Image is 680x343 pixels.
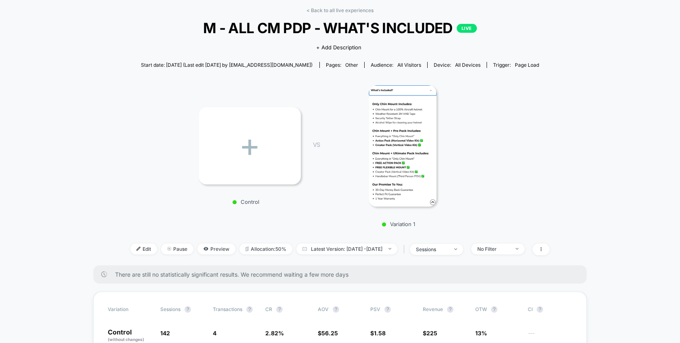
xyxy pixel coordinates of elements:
[447,306,453,313] button: ?
[108,337,144,342] span: (without changes)
[427,62,487,68] span: Device:
[197,243,235,254] span: Preview
[160,306,180,312] span: Sessions
[328,221,469,227] p: Variation 1
[491,306,497,313] button: ?
[345,62,358,68] span: other
[475,306,520,313] span: OTW
[528,331,572,343] span: ---
[454,248,457,250] img: end
[306,7,374,13] a: < Back to all live experiences
[321,330,338,337] span: 56.25
[167,247,171,251] img: end
[370,330,386,337] span: $
[423,330,437,337] span: $
[213,306,242,312] span: Transactions
[515,62,539,68] span: Page Load
[213,330,216,337] span: 4
[141,62,313,68] span: Start date: [DATE] (Last edit [DATE] by [EMAIL_ADDRESS][DOMAIN_NAME])
[326,62,358,68] div: Pages:
[316,44,361,52] span: + Add Description
[161,243,193,254] span: Pause
[455,62,481,68] span: all devices
[265,330,284,337] span: 2.82 %
[136,247,141,251] img: edit
[423,306,443,312] span: Revenue
[528,306,572,313] span: CI
[115,271,571,278] span: There are still no statistically significant results. We recommend waiting a few more days
[369,85,437,207] img: Variation 1 main
[246,247,249,251] img: rebalance
[416,246,448,252] div: sessions
[302,247,307,251] img: calendar
[371,62,421,68] div: Audience:
[397,62,421,68] span: All Visitors
[239,243,292,254] span: Allocation: 50%
[313,141,319,148] span: VS
[130,243,157,254] span: Edit
[318,306,329,312] span: AOV
[246,306,253,313] button: ?
[370,306,380,312] span: PSV
[457,24,477,33] p: LIVE
[265,306,272,312] span: CR
[401,243,410,255] span: |
[108,306,152,313] span: Variation
[333,306,339,313] button: ?
[276,306,283,313] button: ?
[493,62,539,68] div: Trigger:
[388,248,391,250] img: end
[384,306,391,313] button: ?
[516,248,518,250] img: end
[151,19,529,36] span: M - ALL CM PDP - WHAT'S INCLUDED
[160,330,170,337] span: 142
[477,246,510,252] div: No Filter
[426,330,437,337] span: 225
[318,330,338,337] span: $
[374,330,386,337] span: 1.58
[185,306,191,313] button: ?
[475,330,487,337] span: 13%
[195,199,297,205] p: Control
[296,243,397,254] span: Latest Version: [DATE] - [DATE]
[108,329,152,343] p: Control
[537,306,543,313] button: ?
[199,107,301,184] div: +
